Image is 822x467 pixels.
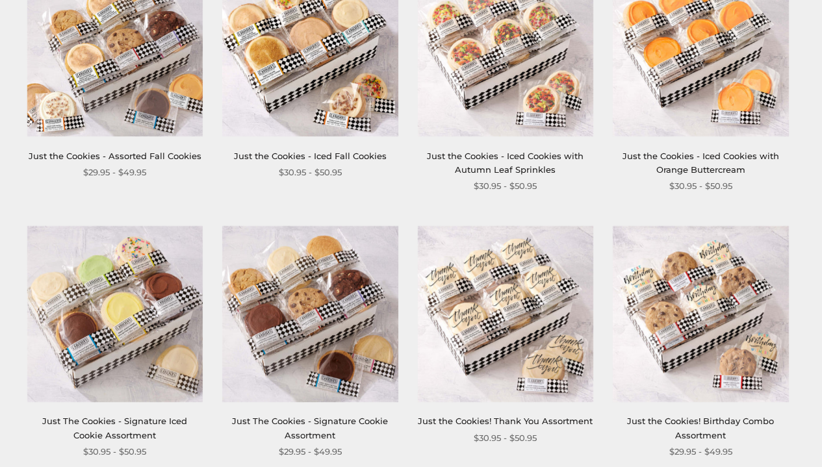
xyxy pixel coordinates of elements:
[613,226,788,401] img: Just the Cookies! Birthday Combo Assortment
[669,179,732,193] span: $30.95 - $50.95
[418,416,593,426] a: Just the Cookies! Thank You Assortment
[474,179,537,193] span: $30.95 - $50.95
[279,445,342,459] span: $29.95 - $49.95
[279,166,342,179] span: $30.95 - $50.95
[222,226,398,401] img: Just The Cookies - Signature Cookie Assortment
[232,416,388,440] a: Just The Cookies - Signature Cookie Assortment
[474,431,537,445] span: $30.95 - $50.95
[83,166,146,179] span: $29.95 - $49.95
[427,151,584,175] a: Just the Cookies - Iced Cookies with Autumn Leaf Sprinkles
[42,416,187,440] a: Just The Cookies - Signature Iced Cookie Assortment
[10,418,135,457] iframe: Sign Up via Text for Offers
[234,151,387,161] a: Just the Cookies - Iced Fall Cookies
[627,416,774,440] a: Just the Cookies! Birthday Combo Assortment
[623,151,779,175] a: Just the Cookies - Iced Cookies with Orange Buttercream
[29,151,201,161] a: Just the Cookies - Assorted Fall Cookies
[669,445,732,459] span: $29.95 - $49.95
[27,226,203,401] img: Just The Cookies - Signature Iced Cookie Assortment
[418,226,593,401] img: Just the Cookies! Thank You Assortment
